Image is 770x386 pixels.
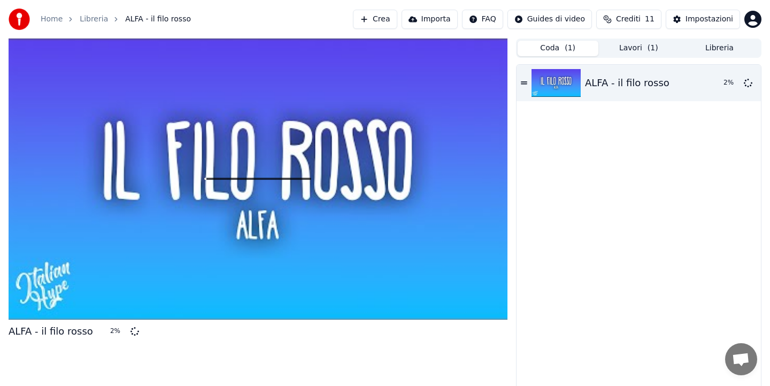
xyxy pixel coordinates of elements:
img: youka [9,9,30,30]
button: Importa [402,10,458,29]
div: Aprire la chat [725,343,757,375]
button: Lavori [598,41,679,56]
div: 2 % [723,79,740,87]
button: Impostazioni [666,10,740,29]
span: ( 1 ) [565,43,575,54]
div: 2 % [110,327,126,336]
a: Home [41,14,63,25]
div: ALFA - il filo rosso [9,324,93,339]
button: FAQ [462,10,503,29]
span: ALFA - il filo rosso [125,14,191,25]
span: ( 1 ) [648,43,658,54]
nav: breadcrumb [41,14,191,25]
button: Crediti11 [596,10,661,29]
span: Crediti [616,14,641,25]
button: Coda [518,41,598,56]
div: ALFA - il filo rosso [585,75,669,90]
span: 11 [645,14,654,25]
button: Libreria [679,41,760,56]
button: Guides di video [507,10,592,29]
button: Crea [353,10,397,29]
div: Impostazioni [686,14,733,25]
a: Libreria [80,14,108,25]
